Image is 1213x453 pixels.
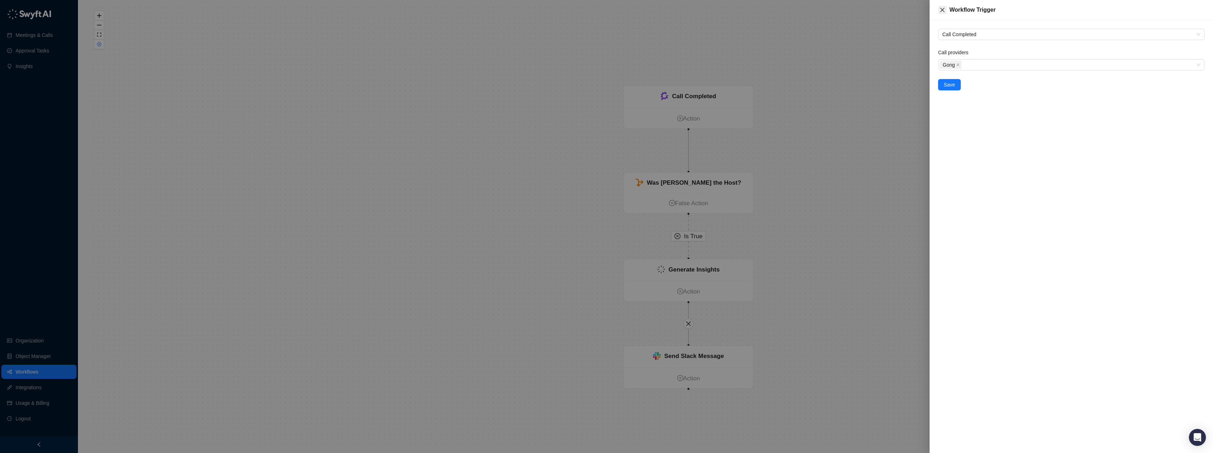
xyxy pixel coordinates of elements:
span: close [956,63,960,67]
div: Open Intercom Messenger [1189,429,1206,446]
label: Call providers [938,49,973,56]
button: Close [938,6,947,14]
button: Save [938,79,961,90]
span: Save [944,81,955,89]
span: Call Completed [942,29,1200,40]
span: Gong [943,61,955,69]
span: Gong [940,61,961,69]
div: Workflow Trigger [949,6,1204,14]
span: close [940,7,945,13]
